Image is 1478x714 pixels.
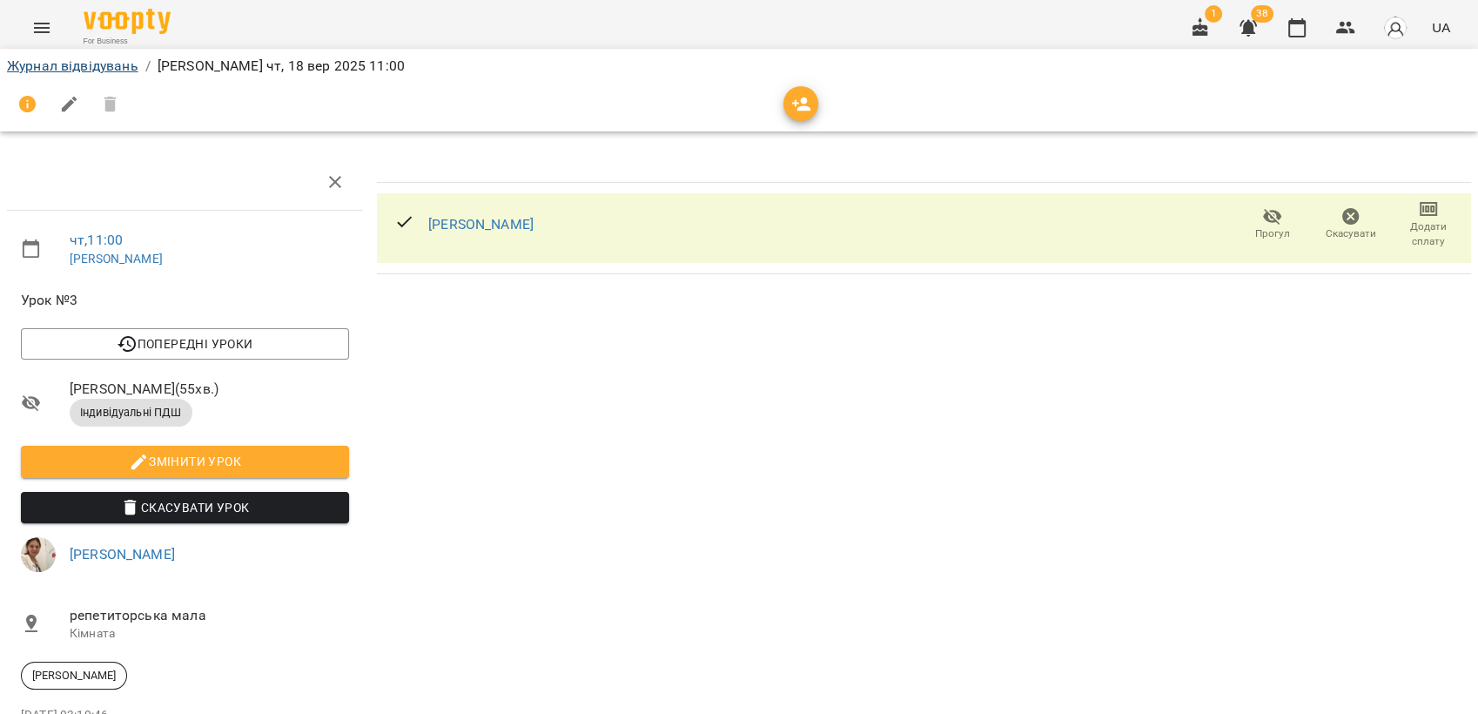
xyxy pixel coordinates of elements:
[145,56,151,77] li: /
[1400,219,1457,249] span: Додати сплату
[22,668,126,684] span: [PERSON_NAME]
[70,252,163,266] a: [PERSON_NAME]
[1425,11,1457,44] button: UA
[1432,18,1450,37] span: UA
[70,232,123,248] a: чт , 11:00
[70,546,175,562] a: [PERSON_NAME]
[1255,226,1290,241] span: Прогул
[70,605,349,626] span: репетиторська мала
[84,36,171,47] span: For Business
[35,333,335,354] span: Попередні уроки
[1312,200,1390,249] button: Скасувати
[21,446,349,477] button: Змінити урок
[21,662,127,690] div: [PERSON_NAME]
[21,492,349,523] button: Скасувати Урок
[84,9,171,34] img: Voopty Logo
[428,216,534,232] a: [PERSON_NAME]
[21,290,349,311] span: Урок №3
[70,405,192,421] span: Індивідуальні ПДШ
[1233,200,1312,249] button: Прогул
[70,625,349,643] p: Кімната
[1389,200,1468,249] button: Додати сплату
[158,56,405,77] p: [PERSON_NAME] чт, 18 вер 2025 11:00
[35,497,335,518] span: Скасувати Урок
[7,57,138,74] a: Журнал відвідувань
[35,451,335,472] span: Змінити урок
[70,379,349,400] span: [PERSON_NAME] ( 55 хв. )
[1251,5,1273,23] span: 38
[21,537,56,572] img: f9a618bac4364d5a2b9efd9931b43980.jpg
[21,7,63,49] button: Menu
[1205,5,1222,23] span: 1
[1326,226,1376,241] span: Скасувати
[21,328,349,360] button: Попередні уроки
[7,56,1471,77] nav: breadcrumb
[1383,16,1407,40] img: avatar_s.png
